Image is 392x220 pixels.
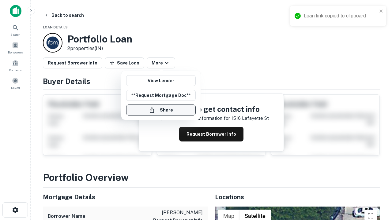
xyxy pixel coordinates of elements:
[126,90,196,101] button: **Request Mortgage Doc**
[126,105,196,116] button: Share
[379,9,383,14] button: close
[126,75,196,86] a: View Lender
[304,12,377,20] div: Loan link copied to clipboard
[361,152,392,181] iframe: Chat Widget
